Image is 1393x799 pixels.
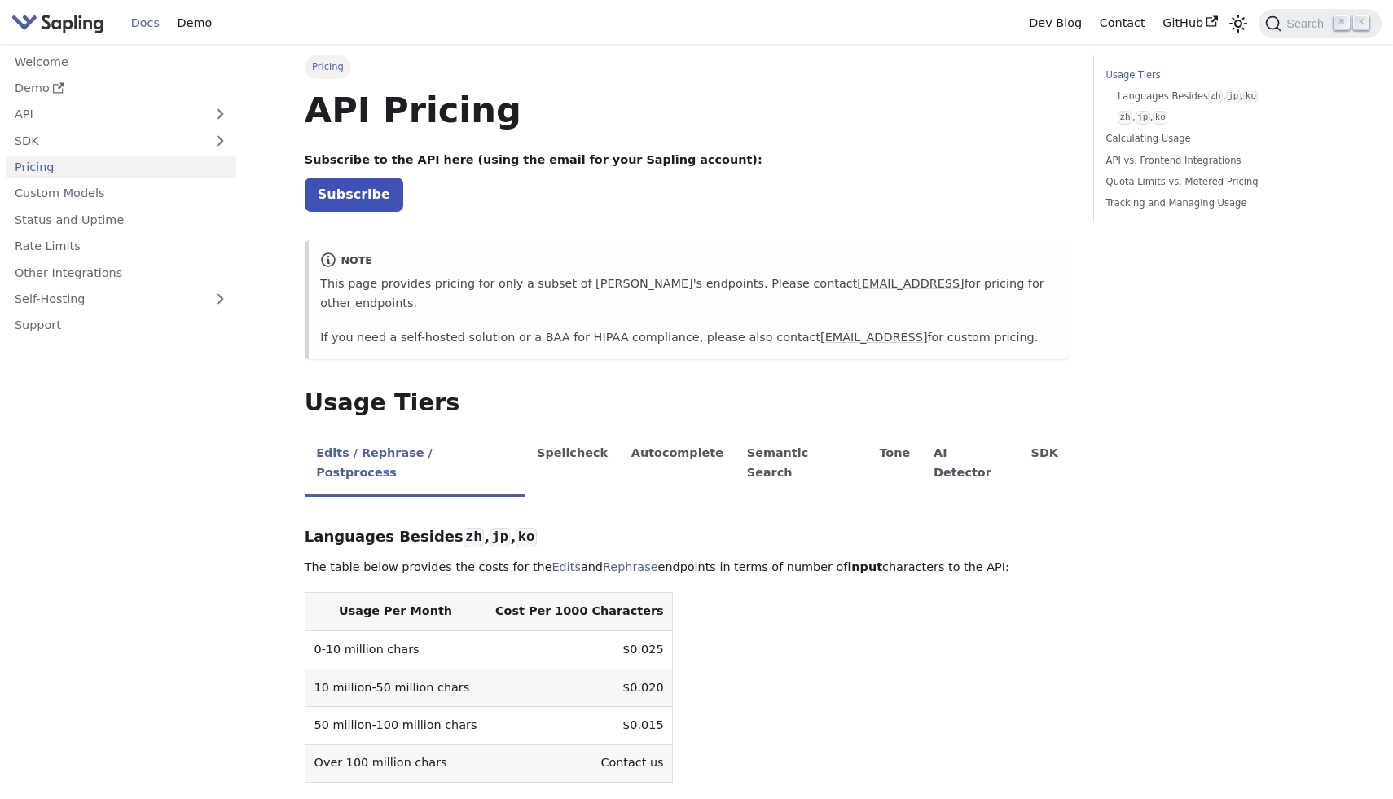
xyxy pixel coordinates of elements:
[320,274,1058,314] p: This page provides pricing for only a subset of [PERSON_NAME]'s endpoints. Please contact for pri...
[305,55,1070,78] nav: Breadcrumbs
[305,528,1070,547] h3: Languages Besides , ,
[1106,68,1327,83] a: Usage Tiers
[6,182,236,205] a: Custom Models
[464,528,484,547] code: zh
[1136,111,1150,125] code: jp
[486,669,673,706] td: $0.020
[1243,90,1258,103] code: ko
[486,630,673,669] td: $0.025
[6,261,236,284] a: Other Integrations
[204,103,236,126] button: Expand sidebar category 'API'
[486,593,673,631] th: Cost Per 1000 Characters
[1227,11,1250,35] button: Switch between dark and light mode (currently light mode)
[305,432,525,497] li: Edits / Rephrase / Postprocess
[1106,153,1327,169] a: API vs. Frontend Integrations
[1019,432,1070,497] li: SDK
[603,560,658,573] a: Rephrase
[122,11,169,36] a: Docs
[922,432,1020,497] li: AI Detector
[11,11,110,35] a: Sapling.ai
[1106,195,1327,211] a: Tracking and Managing Usage
[6,208,236,231] a: Status and Uptime
[305,389,1070,418] h2: Usage Tiers
[820,331,927,344] a: [EMAIL_ADDRESS]
[1118,89,1321,104] a: Languages Besideszh,jp,ko
[1259,9,1381,38] button: Search (Command+K)
[305,55,351,78] span: Pricing
[320,252,1058,271] div: note
[6,103,204,126] a: API
[305,593,486,631] th: Usage Per Month
[490,528,510,547] code: jp
[1106,174,1327,190] a: Quota Limits vs. Metered Pricing
[868,432,922,497] li: Tone
[1334,15,1350,30] kbd: ⌘
[305,669,486,706] td: 10 million-50 million chars
[486,744,673,782] td: Contact us
[6,156,236,179] a: Pricing
[1118,110,1321,125] a: zh,jp,ko
[6,288,236,311] a: Self-Hosting
[305,88,1070,132] h1: API Pricing
[6,235,236,258] a: Rate Limits
[1154,11,1226,36] a: GitHub
[1106,131,1327,147] a: Calculating Usage
[204,129,236,152] button: Expand sidebar category 'SDK'
[169,11,221,36] a: Demo
[1353,15,1369,30] kbd: K
[857,277,964,290] a: [EMAIL_ADDRESS]
[619,432,735,497] li: Autocomplete
[1208,90,1223,103] code: zh
[6,77,236,100] a: Demo
[305,178,403,211] a: Subscribe
[525,432,620,497] li: Spellcheck
[1091,11,1154,36] a: Contact
[486,707,673,744] td: $0.015
[1153,111,1167,125] code: ko
[320,328,1058,348] p: If you need a self-hosted solution or a BAA for HIPAA compliance, please also contact for custom ...
[552,560,581,573] a: Edits
[305,558,1070,577] p: The table below provides the costs for the and endpoints in terms of number of characters to the ...
[11,11,104,35] img: Sapling.ai
[6,50,236,73] a: Welcome
[6,129,204,152] a: SDK
[1118,111,1132,125] code: zh
[735,432,868,497] li: Semantic Search
[847,560,882,573] strong: input
[516,528,536,547] code: ko
[305,707,486,744] td: 50 million-100 million chars
[305,630,486,669] td: 0-10 million chars
[305,744,486,782] td: Over 100 million chars
[6,314,236,337] a: Support
[1020,11,1090,36] a: Dev Blog
[305,153,762,166] strong: Subscribe to the API here (using the email for your Sapling account):
[1226,90,1241,103] code: jp
[1281,17,1334,30] span: Search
